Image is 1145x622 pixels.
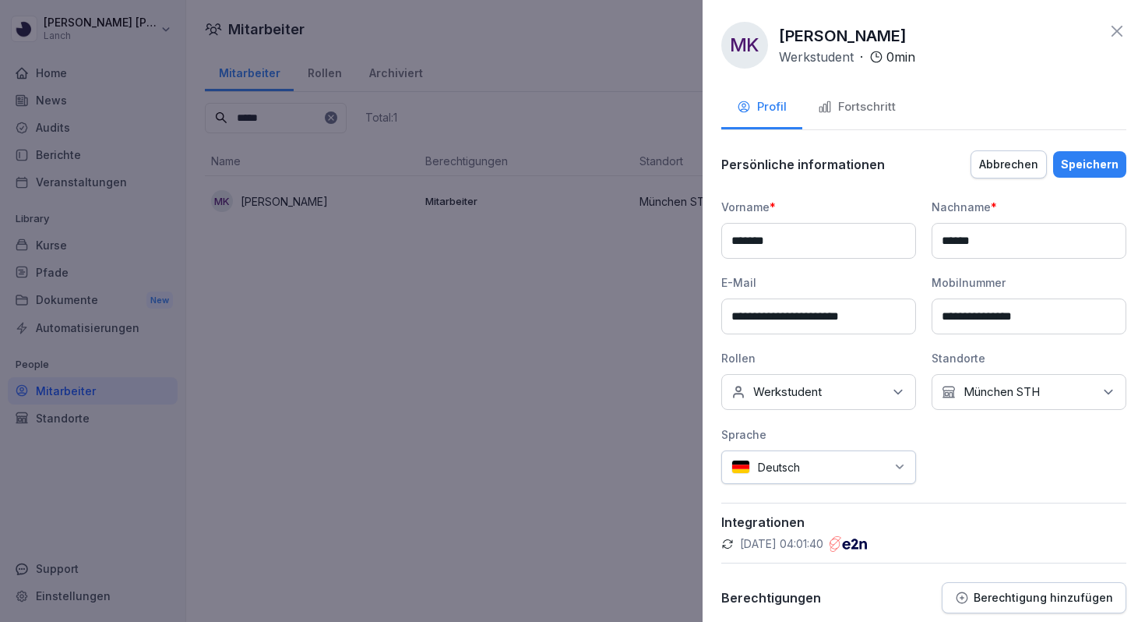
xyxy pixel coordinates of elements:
[721,157,885,172] p: Persönliche informationen
[721,350,916,366] div: Rollen
[971,150,1047,178] button: Abbrechen
[779,48,915,66] div: ·
[802,87,911,129] button: Fortschritt
[932,274,1126,291] div: Mobilnummer
[737,98,787,116] div: Profil
[721,199,916,215] div: Vorname
[974,592,1113,604] p: Berechtigung hinzufügen
[964,384,1040,400] p: München STH
[942,582,1126,613] button: Berechtigung hinzufügen
[721,426,916,443] div: Sprache
[721,590,821,606] p: Berechtigungen
[818,98,896,116] div: Fortschritt
[721,87,802,129] button: Profil
[932,199,1126,215] div: Nachname
[830,536,867,552] img: e2n.png
[753,384,822,400] p: Werkstudent
[779,48,854,66] p: Werkstudent
[932,350,1126,366] div: Standorte
[721,451,916,484] div: Deutsch
[1061,156,1119,173] div: Speichern
[779,24,907,48] p: [PERSON_NAME]
[721,514,1126,530] p: Integrationen
[740,536,823,552] p: [DATE] 04:01:40
[721,22,768,69] div: MK
[886,48,915,66] p: 0 min
[721,274,916,291] div: E-Mail
[731,460,750,475] img: de.svg
[979,156,1038,173] div: Abbrechen
[1053,151,1126,178] button: Speichern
